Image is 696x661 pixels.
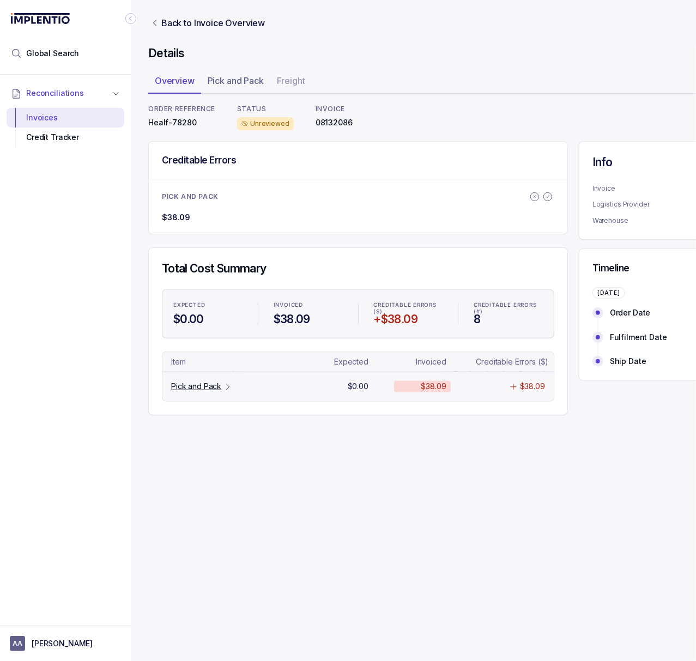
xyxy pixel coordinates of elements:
h5: Creditable Errors [162,154,236,166]
p: Order Date [610,307,651,318]
div: Invoices [15,108,116,128]
p: CREDITABLE ERRORS (#) [474,302,543,308]
p: ORDER REFERENCE [148,105,215,113]
button: User initials[PERSON_NAME] [10,636,121,651]
li: Statistic INVOICED [267,294,349,333]
p: Item [171,356,185,367]
p: INVOICE [316,105,353,113]
p: Ship Date [610,356,646,367]
div: Collapse Icon [124,12,137,25]
p: Invoiced [416,356,446,367]
p: PICK AND PACK [162,192,219,201]
p: CREDITABLE ERRORS ($) [374,302,443,308]
p: Fulfilment Date [610,332,667,343]
h4: $38.09 [274,312,343,327]
td: Table Cell-text 1 [307,356,390,367]
li: Statistic EXPECTED [167,294,249,333]
p: $38.09 [421,381,446,392]
p: EXPECTED [173,302,205,308]
h4: $0.00 [173,312,243,327]
p: Creditable Errors ($) [476,356,548,367]
a: Link Back to Invoice Overview [148,16,267,29]
li: Statistic CREDITABLE ERRORS (#) [467,294,549,333]
p: $0.00 [348,381,368,392]
td: Table Cell-link 0 [167,381,301,392]
p: $38.09 [162,212,190,223]
p: Back to Invoice Overview [161,16,265,29]
div: Credit Tracker [15,128,116,147]
td: Table Cell-text 3 [471,381,549,392]
span: Reconciliations [26,88,84,99]
td: Table Cell-text 2 [390,356,472,367]
div: Reconciliations [7,106,124,150]
p: Pick and Pack [208,74,264,87]
p: Expected [334,356,368,367]
p: Pick and Pack [171,381,221,392]
td: Table Cell-text 3 [471,356,549,367]
p: [PERSON_NAME] [32,638,93,649]
td: Table Cell-text 0 [167,356,301,367]
p: [DATE] [597,290,620,296]
p: $38.09 [520,381,545,392]
li: Tab Pick and Pack [201,72,270,94]
span: User initials [10,636,25,651]
li: Tab Overview [148,72,201,94]
p: Healf-78280 [148,117,215,128]
ul: Statistic Highlights [162,289,554,338]
span: Global Search [26,48,79,59]
h4: 8 [474,312,543,327]
button: Reconciliations [7,81,124,105]
td: Table Cell-text 2 [390,381,472,392]
p: INVOICED [274,302,303,308]
li: Statistic CREDITABLE ERRORS ($) [367,294,450,333]
p: STATUS [237,105,294,113]
p: 08132086 [316,117,353,128]
div: Unreviewed [237,117,294,130]
h4: +$38.09 [374,312,443,327]
h4: Total Cost Summary [162,261,554,276]
p: Overview [155,74,195,87]
td: Table Cell-text 1 [307,381,390,392]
